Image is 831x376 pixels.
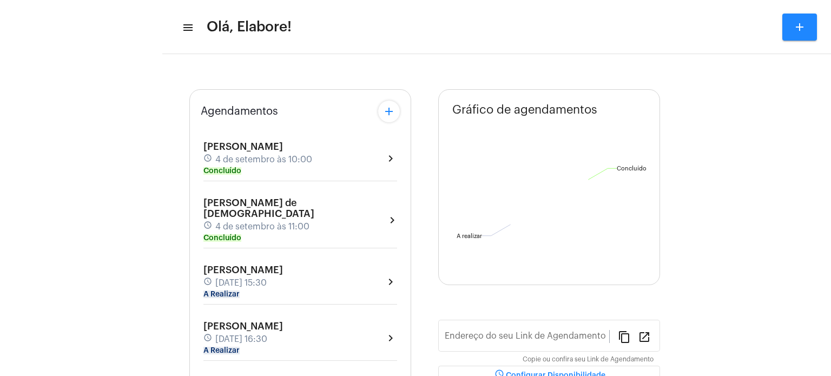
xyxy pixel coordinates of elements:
mat-chip: Concluído [203,234,241,242]
mat-chip: A Realizar [203,347,240,354]
mat-icon: add [382,105,395,118]
mat-chip: A Realizar [203,291,240,298]
span: [PERSON_NAME] de [DEMOGRAPHIC_DATA] [203,198,314,219]
span: [PERSON_NAME] [203,265,283,275]
mat-icon: schedule [203,333,213,345]
mat-icon: chevron_right [384,332,397,345]
mat-icon: sidenav icon [182,21,193,34]
span: 4 de setembro às 11:00 [215,222,309,232]
text: Concluído [617,166,647,171]
mat-icon: content_copy [618,330,631,343]
span: [PERSON_NAME] [203,142,283,151]
mat-icon: schedule [203,277,213,289]
mat-icon: chevron_right [386,214,397,227]
mat-icon: schedule [203,221,213,233]
input: Link [445,333,609,343]
mat-icon: add [793,21,806,34]
span: [DATE] 16:30 [215,334,267,344]
mat-hint: Copie ou confira seu Link de Agendamento [523,356,654,364]
mat-icon: chevron_right [384,152,397,165]
span: 4 de setembro às 10:00 [215,155,312,164]
mat-icon: schedule [203,154,213,166]
span: [DATE] 15:30 [215,278,267,288]
span: [PERSON_NAME] [203,321,283,331]
mat-icon: chevron_right [384,275,397,288]
mat-icon: open_in_new [638,330,651,343]
span: Agendamentos [201,105,278,117]
mat-chip: Concluído [203,167,241,175]
span: Olá, Elabore! [207,18,292,36]
span: Gráfico de agendamentos [452,103,597,116]
text: A realizar [457,233,482,239]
